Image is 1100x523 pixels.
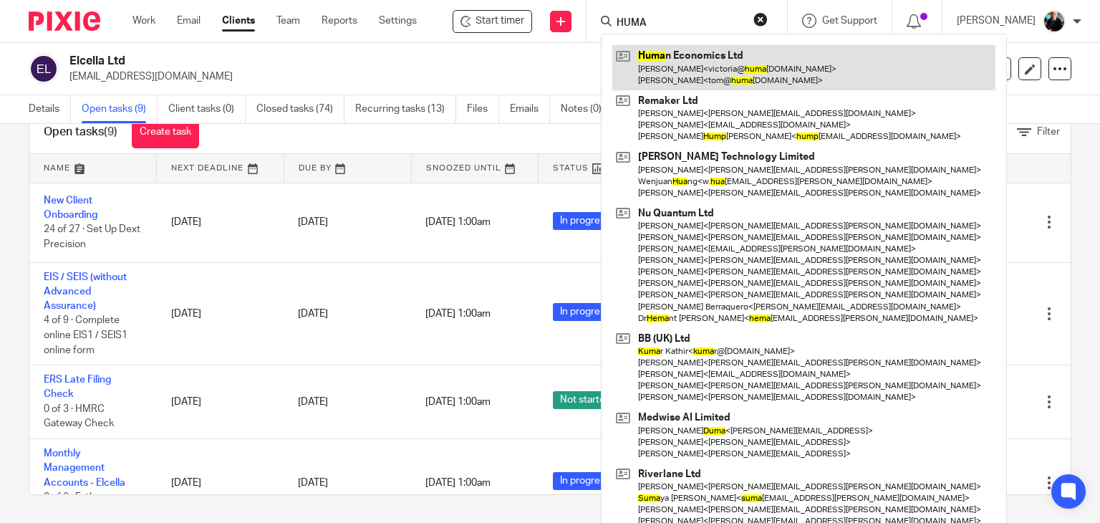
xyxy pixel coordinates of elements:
[425,478,491,488] span: [DATE] 1:00am
[256,95,344,123] a: Closed tasks (74)
[222,14,255,28] a: Clients
[157,262,284,365] td: [DATE]
[44,225,140,250] span: 24 of 27 · Set Up Dext Precision
[177,14,201,28] a: Email
[453,10,532,33] div: Elcella Ltd
[44,125,117,140] h1: Open tasks
[276,14,300,28] a: Team
[553,164,589,172] span: Status
[132,116,199,148] a: Create task
[29,95,71,123] a: Details
[615,17,744,30] input: Search
[298,309,328,319] span: [DATE]
[561,95,613,123] a: Notes (0)
[298,217,328,227] span: [DATE]
[425,217,491,227] span: [DATE] 1:00am
[29,11,100,31] img: Pixie
[44,272,127,312] a: EIS / SEIS (without Advanced Assurance)
[69,69,877,84] p: [EMAIL_ADDRESS][DOMAIN_NAME]
[44,492,110,517] span: 3 of 6 · Fathom Reports
[157,183,284,262] td: [DATE]
[379,14,417,28] a: Settings
[44,448,125,488] a: Monthly Management Accounts - Elcella
[553,212,617,230] span: In progress
[29,54,59,84] img: svg%3E
[467,95,499,123] a: Files
[82,95,158,123] a: Open tasks (9)
[426,164,501,172] span: Snoozed Until
[44,404,114,429] span: 0 of 3 · HMRC Gateway Check
[157,365,284,439] td: [DATE]
[553,391,618,409] span: Not started
[69,54,715,69] h2: Elcella Ltd
[132,14,155,28] a: Work
[168,95,246,123] a: Client tasks (0)
[104,126,117,138] span: (9)
[44,196,97,220] a: New Client Onboarding
[298,397,328,407] span: [DATE]
[44,316,127,355] span: 4 of 9 · Complete online EIS1 / SEIS1 online form
[822,16,877,26] span: Get Support
[322,14,357,28] a: Reports
[355,95,456,123] a: Recurring tasks (13)
[476,14,524,29] span: Start timer
[425,397,491,407] span: [DATE] 1:00am
[425,309,491,319] span: [DATE] 1:00am
[753,12,768,27] button: Clear
[1037,127,1060,137] span: Filter
[298,478,328,488] span: [DATE]
[553,472,617,490] span: In progress
[510,95,550,123] a: Emails
[957,14,1036,28] p: [PERSON_NAME]
[1043,10,1066,33] img: nicky-partington.jpg
[44,375,111,399] a: ERS Late Filing Check
[553,303,617,321] span: In progress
